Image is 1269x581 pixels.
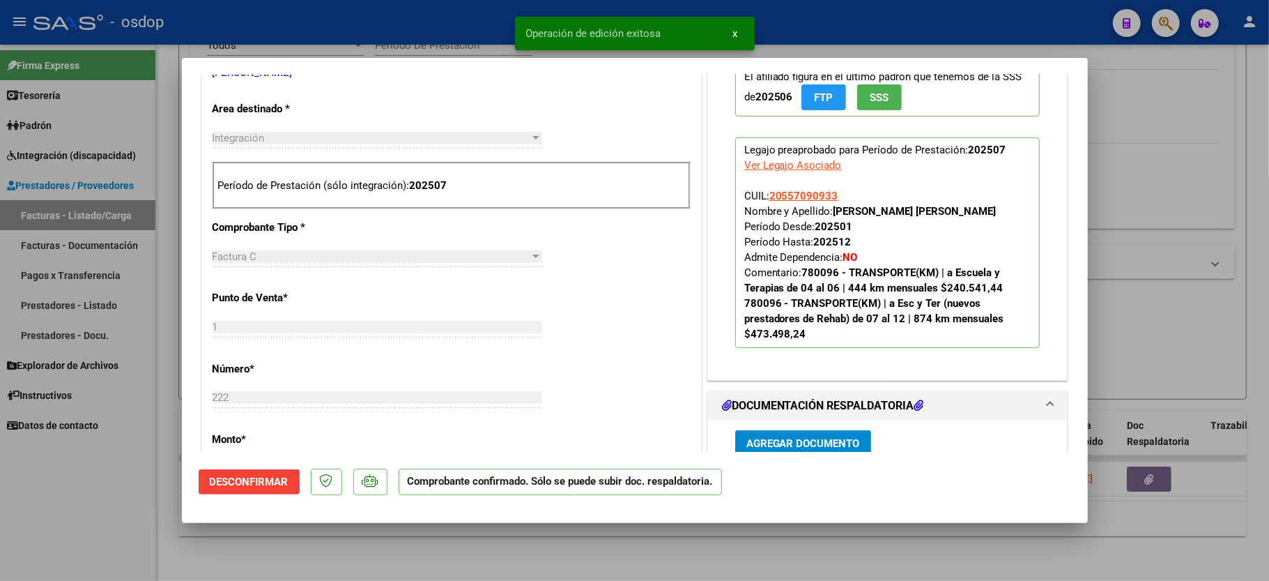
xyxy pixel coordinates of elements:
[218,178,685,194] p: Período de Prestación (sólo integración):
[210,476,289,488] span: Desconfirmar
[708,392,1068,420] mat-expansion-panel-header: DOCUMENTACIÓN RESPALDATORIA
[814,236,852,248] strong: 202512
[744,158,842,173] div: Ver Legajo Asociado
[857,84,902,110] button: SSS
[526,27,661,40] span: Operación de edición exitosa
[722,21,749,46] button: x
[755,91,793,103] strong: 202506
[213,361,356,377] p: Número
[870,91,889,104] span: SSS
[969,144,1006,156] strong: 202507
[213,290,356,306] p: Punto de Venta
[735,137,1040,348] p: Legajo preaprobado para Período de Prestación:
[410,179,447,192] strong: 202507
[213,432,356,448] p: Monto
[735,430,871,456] button: Agregar Documento
[744,266,1004,340] span: Comentario:
[735,64,1040,116] p: El afiliado figura en el ultimo padrón que tenemos de la SSS de
[213,132,265,144] span: Integración
[399,469,722,496] p: Comprobante confirmado. Sólo se puede subir doc. respaldatoria.
[769,190,838,202] span: 20557090933
[843,251,858,264] strong: NO
[801,84,846,110] button: FTP
[213,220,356,236] p: Comprobante Tipo *
[815,220,853,233] strong: 202501
[814,91,833,104] span: FTP
[833,205,997,218] strong: [PERSON_NAME] [PERSON_NAME]
[708,43,1068,380] div: PREAPROBACIÓN PARA INTEGRACION
[722,398,924,414] h1: DOCUMENTACIÓN RESPALDATORIA
[744,190,1004,340] span: CUIL: Nombre y Apellido: Período Desde: Período Hasta: Admite Dependencia:
[744,266,1004,340] strong: 780096 - TRANSPORTE(KM) | a Escuela y Terapias de 04 al 06 | 444 km mensuales $240.541,44 780096 ...
[213,101,356,117] p: Area destinado *
[213,250,257,263] span: Factura C
[733,27,738,40] span: x
[746,437,860,450] span: Agregar Documento
[199,469,300,495] button: Desconfirmar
